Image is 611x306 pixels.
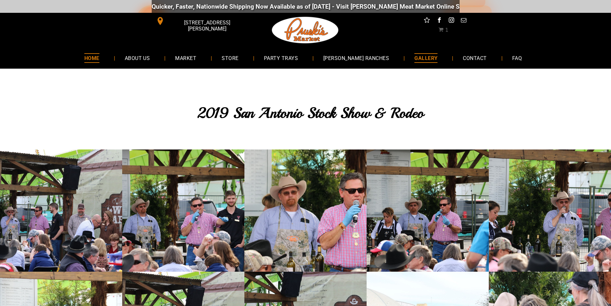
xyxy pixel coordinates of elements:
[152,16,250,26] a: [STREET_ADDRESS][PERSON_NAME]
[212,49,248,66] a: STORE
[503,49,531,66] a: FAQ
[254,49,308,66] a: PARTY TRAYS
[75,49,109,66] a: HOME
[447,16,455,26] a: instagram
[314,49,399,66] a: [PERSON_NAME] RANCHES
[445,27,448,33] span: 1
[453,49,496,66] a: CONTACT
[165,49,206,66] a: MARKET
[115,49,160,66] a: ABOUT US
[459,16,468,26] a: email
[271,13,340,47] img: Pruski-s+Market+HQ+Logo2-1920w.png
[84,53,99,63] span: HOME
[423,16,431,26] a: Social network
[165,16,248,35] span: [STREET_ADDRESS][PERSON_NAME]
[405,49,447,66] a: GALLERY
[197,104,424,122] span: 2019 San Antonio Stock Show & Rodeo
[435,16,443,26] a: facebook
